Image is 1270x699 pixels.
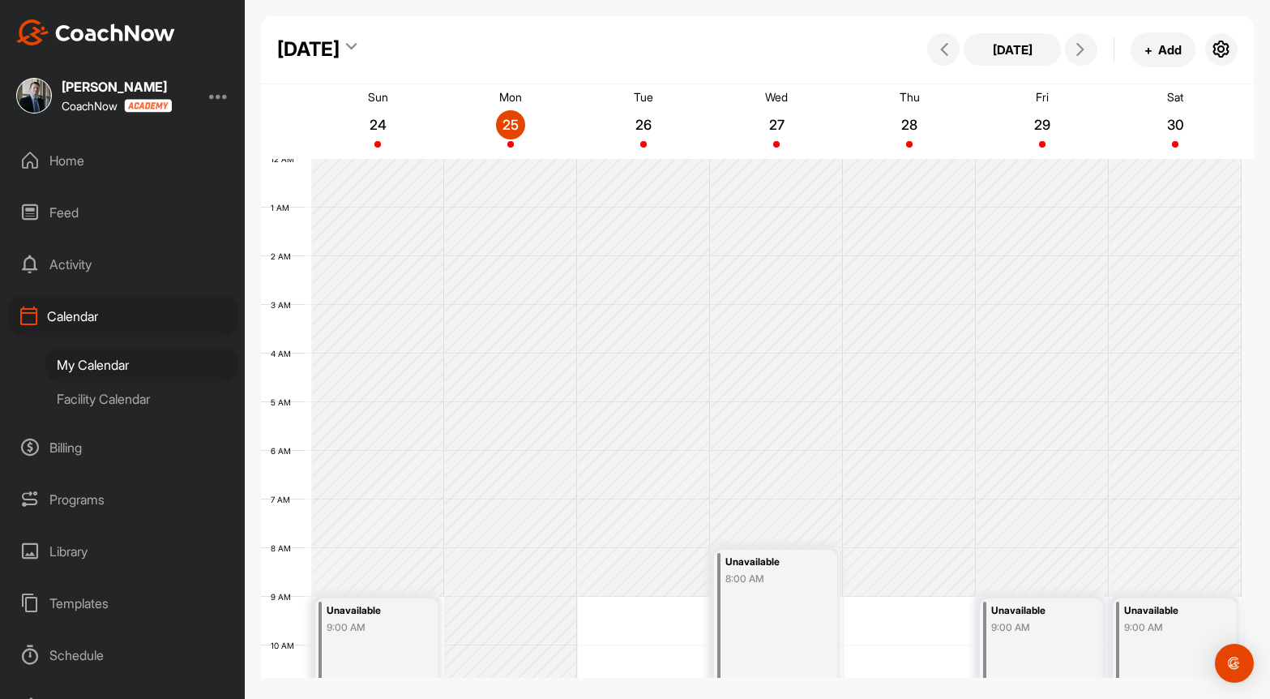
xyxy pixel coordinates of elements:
[1144,41,1152,58] span: +
[991,602,1084,620] div: Unavailable
[261,543,307,553] div: 8 AM
[9,296,237,337] div: Calendar
[964,33,1061,66] button: [DATE]
[895,117,924,133] p: 28
[9,192,237,233] div: Feed
[762,117,791,133] p: 27
[363,117,392,133] p: 24
[261,495,306,504] div: 7 AM
[634,90,653,104] p: Tue
[124,99,172,113] img: CoachNow acadmey
[45,348,237,382] div: My Calendar
[327,620,420,635] div: 9:00 AM
[261,251,307,261] div: 2 AM
[496,117,525,133] p: 25
[991,620,1084,635] div: 9:00 AM
[1131,32,1195,67] button: +Add
[261,154,310,164] div: 12 AM
[9,244,237,285] div: Activity
[1167,90,1183,104] p: Sat
[45,382,237,416] div: Facility Calendar
[900,90,920,104] p: Thu
[1028,117,1057,133] p: 29
[9,427,237,468] div: Billing
[311,84,444,159] a: August 24, 2025
[1124,602,1218,620] div: Unavailable
[9,583,237,624] div: Templates
[1036,90,1049,104] p: Fri
[499,90,522,104] p: Mon
[1109,84,1242,159] a: August 30, 2025
[16,78,52,114] img: square_3bc242d1ed4af5e38e358c434647fa13.jpg
[261,349,307,358] div: 4 AM
[261,641,310,650] div: 10 AM
[261,397,307,407] div: 5 AM
[9,140,237,181] div: Home
[368,90,388,104] p: Sun
[1161,117,1190,133] p: 30
[327,602,420,620] div: Unavailable
[765,90,788,104] p: Wed
[261,446,307,456] div: 6 AM
[577,84,710,159] a: August 26, 2025
[710,84,843,159] a: August 27, 2025
[261,203,306,212] div: 1 AM
[277,35,340,64] div: [DATE]
[16,19,175,45] img: CoachNow
[62,99,172,113] div: CoachNow
[9,635,237,675] div: Schedule
[261,592,307,602] div: 9 AM
[725,572,819,586] div: 8:00 AM
[843,84,976,159] a: August 28, 2025
[629,117,658,133] p: 26
[9,531,237,572] div: Library
[1215,644,1254,683] div: Open Intercom Messenger
[976,84,1109,159] a: August 29, 2025
[444,84,577,159] a: August 25, 2025
[9,479,237,520] div: Programs
[725,553,819,572] div: Unavailable
[1124,620,1218,635] div: 9:00 AM
[62,80,172,93] div: [PERSON_NAME]
[261,300,307,310] div: 3 AM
